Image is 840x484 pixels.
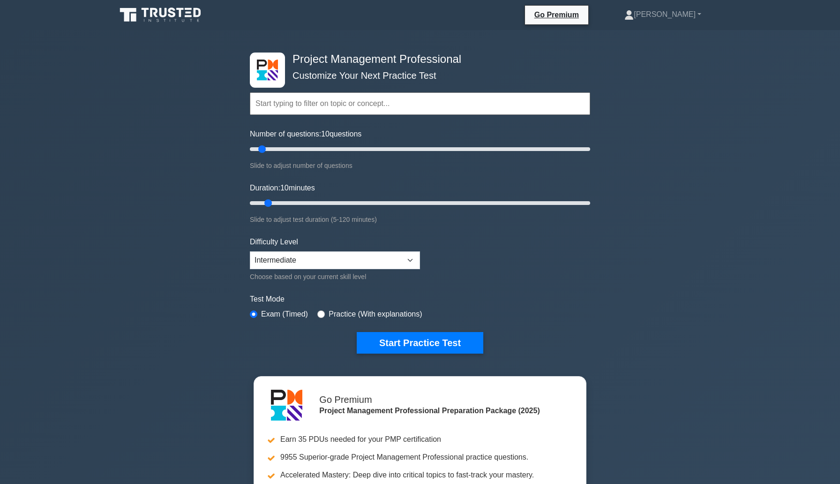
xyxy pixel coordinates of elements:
label: Exam (Timed) [261,309,308,320]
label: Test Mode [250,294,590,305]
div: Choose based on your current skill level [250,271,420,282]
div: Slide to adjust number of questions [250,160,590,171]
button: Start Practice Test [357,332,483,354]
a: [PERSON_NAME] [602,5,724,24]
span: 10 [280,184,289,192]
h4: Project Management Professional [289,53,544,66]
label: Number of questions: questions [250,129,361,140]
div: Slide to adjust test duration (5-120 minutes) [250,214,590,225]
input: Start typing to filter on topic or concept... [250,92,590,115]
label: Practice (With explanations) [329,309,422,320]
label: Duration: minutes [250,182,315,194]
label: Difficulty Level [250,236,298,248]
span: 10 [321,130,330,138]
a: Go Premium [529,9,585,21]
